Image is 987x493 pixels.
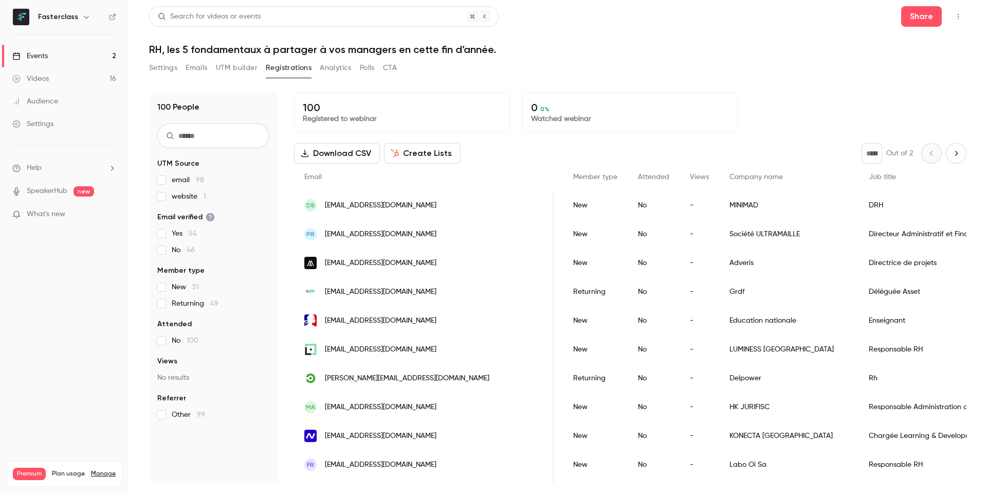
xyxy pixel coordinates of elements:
div: New [563,220,628,249]
div: New [563,191,628,220]
span: [EMAIL_ADDRESS][DOMAIN_NAME] [325,229,436,240]
span: 0 % [540,105,550,113]
div: New [563,421,628,450]
span: [EMAIL_ADDRESS][DOMAIN_NAME] [325,402,436,413]
button: Create Lists [384,143,461,164]
p: No results [157,373,269,383]
span: email [172,175,204,185]
div: New [563,450,628,479]
span: Company name [729,173,783,181]
span: [EMAIL_ADDRESS][DOMAIN_NAME] [325,315,436,326]
div: - [680,421,719,450]
div: Search for videos or events [158,11,261,22]
div: MINIMAD [719,191,858,220]
p: 0 [531,101,729,114]
div: Videos [12,74,49,84]
img: adveris.fr [304,257,317,269]
section: facet-groups [157,159,269,420]
button: CTA [383,60,397,76]
div: Société ULTRAMAILLE [719,220,858,249]
div: New [563,393,628,421]
span: [EMAIL_ADDRESS][DOMAIN_NAME] [325,200,436,211]
div: - [680,191,719,220]
button: Registrations [266,60,312,76]
span: Help [27,163,42,173]
span: Other [172,410,205,420]
div: Settings [12,119,53,129]
div: No [628,277,680,306]
div: Returning [563,364,628,393]
button: Download CSV [294,143,380,164]
div: Returning [563,277,628,306]
span: 99 [197,411,205,418]
a: SpeakerHub [27,186,67,197]
img: Fasterclass [13,9,29,25]
button: Analytics [320,60,352,76]
div: No [628,220,680,249]
span: Yes [172,228,197,239]
div: New [563,249,628,277]
span: Referrer [157,393,186,403]
p: 100 [303,101,501,114]
span: Member type [157,266,205,276]
div: Grdf [719,277,858,306]
span: Email [304,173,322,181]
span: [EMAIL_ADDRESS][DOMAIN_NAME] [325,460,436,470]
button: Polls [360,60,375,76]
span: Job title [869,173,896,181]
div: Events [12,51,48,61]
button: UTM builder [216,60,258,76]
span: 100 [187,337,198,344]
span: website [172,191,206,202]
div: - [680,249,719,277]
div: - [680,335,719,364]
span: Plan usage [52,470,85,478]
span: Views [690,173,709,181]
a: Manage [91,470,116,478]
span: Premium [13,468,46,480]
span: Returning [172,298,218,309]
div: No [628,335,680,364]
span: 98 [196,177,204,184]
div: - [680,277,719,306]
div: No [628,450,680,479]
span: [EMAIL_ADDRESS][DOMAIN_NAME] [325,258,436,269]
div: Delpower [719,364,858,393]
h1: RH, les 5 fondamentaux à partager à vos managers en cette fin d’année. [149,43,966,56]
h6: Fasterclass [38,12,78,22]
div: KONECTA [GEOGRAPHIC_DATA] [719,421,858,450]
span: 51 [192,284,199,291]
span: [PERSON_NAME][EMAIL_ADDRESS][DOMAIN_NAME] [325,373,489,384]
button: Next page [946,143,966,164]
span: No [172,336,198,346]
div: No [628,393,680,421]
span: 46 [187,246,195,254]
span: 1 [204,193,206,200]
div: HK JURIFISC [719,393,858,421]
img: grdf.fr [304,286,317,298]
div: Education nationale [719,306,858,335]
span: UTM Source [157,159,199,169]
div: - [680,364,719,393]
div: - [680,220,719,249]
span: 54 [189,230,197,237]
iframe: Noticeable Trigger [104,210,116,219]
img: delpower.be [304,372,317,384]
button: Emails [186,60,207,76]
img: ac-nantes.fr [304,314,317,327]
span: new [74,186,94,197]
span: PR [306,230,315,239]
span: [EMAIL_ADDRESS][DOMAIN_NAME] [325,287,436,297]
p: Registered to webinar [303,114,501,124]
span: DB [306,201,315,210]
button: Settings [149,60,177,76]
span: FR [307,460,314,469]
div: No [628,421,680,450]
span: Views [157,356,177,366]
li: help-dropdown-opener [12,163,116,173]
p: Out of 2 [886,148,913,159]
span: [EMAIL_ADDRESS][DOMAIN_NAME] [325,344,436,355]
div: Labo Oi Sa [719,450,858,479]
p: Watched webinar [531,114,729,124]
span: Attended [638,173,669,181]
